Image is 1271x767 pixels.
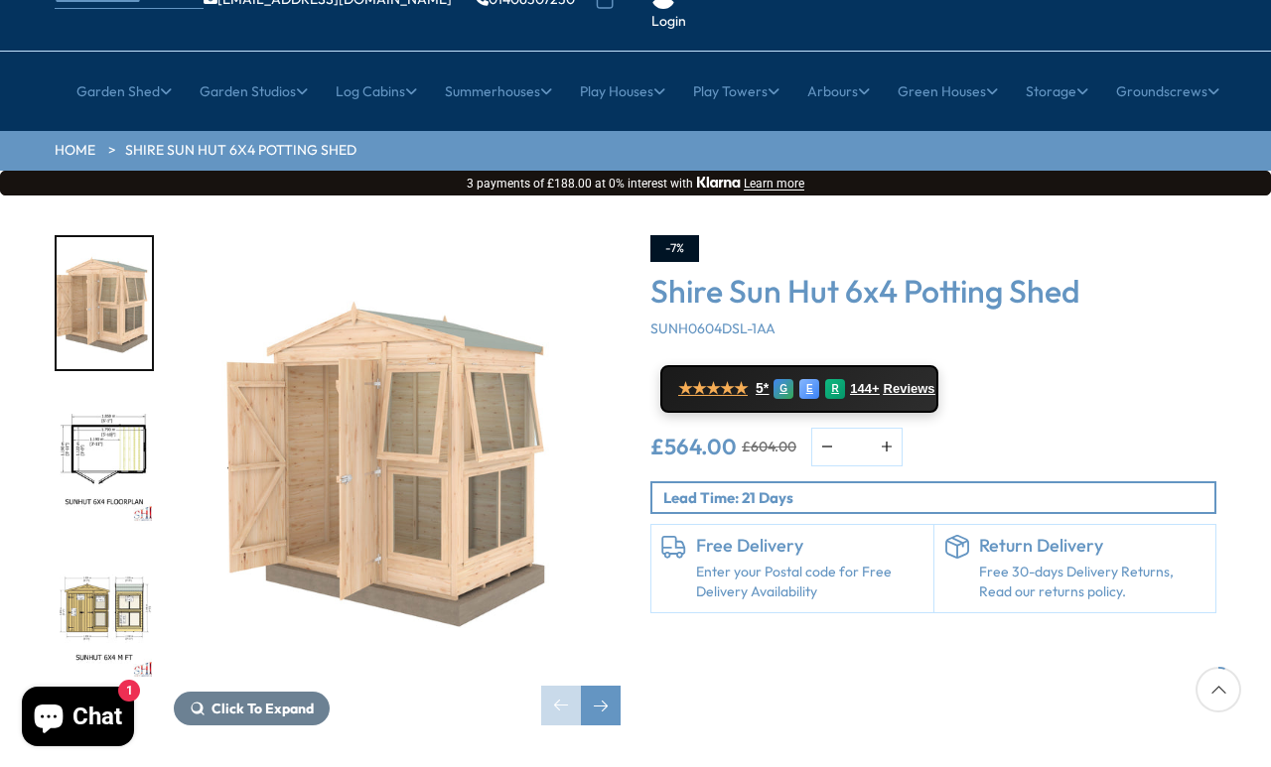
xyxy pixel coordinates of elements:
[1026,66,1088,116] a: Storage
[174,235,621,682] img: Shire Sun Hut 6x4 Potting Shed - Best Shed
[1116,66,1219,116] a: Groundscrews
[16,687,140,751] inbox-online-store-chat: Shopify online store chat
[660,365,938,413] a: ★★★★★ 5* G E R 144+ Reviews
[580,66,665,116] a: Play Houses
[57,393,152,525] img: Sunhut6x4FLOORPLAN_016f0f15-a55d-4ab6-98e2-a9414e811e92_200x200.jpg
[807,66,870,116] a: Arbours
[850,381,879,397] span: 144+
[979,535,1206,557] h6: Return Delivery
[650,272,1216,310] h3: Shire Sun Hut 6x4 Potting Shed
[57,548,152,680] img: Sunhut6x4MFT_cdd04e5e-8a77-4afe-8d12-8276e6694a2c_200x200.jpg
[174,692,330,725] button: Click To Expand
[200,66,308,116] a: Garden Studios
[696,563,923,601] a: Enter your Postal code for Free Delivery Availability
[541,686,581,725] div: Previous slide
[650,436,737,457] ins: £564.00
[898,66,998,116] a: Green Houses
[581,686,621,725] div: Next slide
[742,440,796,453] del: £604.00
[76,66,172,116] a: Garden Shed
[825,379,845,399] div: R
[445,66,552,116] a: Summerhouses
[774,379,793,399] div: G
[55,546,154,682] div: 3 / 12
[799,379,819,399] div: E
[336,66,417,116] a: Log Cabins
[678,379,748,398] span: ★★★★★
[55,141,95,161] a: HOME
[650,235,699,262] div: -7%
[696,535,923,557] h6: Free Delivery
[55,235,154,371] div: 1 / 12
[651,12,686,32] a: Login
[174,235,621,725] div: 1 / 12
[212,700,314,717] span: Click To Expand
[125,141,356,161] a: Shire Sun Hut 6x4 Potting Shed
[663,487,1214,508] p: Lead Time: 21 Days
[55,391,154,527] div: 2 / 12
[979,563,1206,601] p: Free 30-days Delivery Returns, Read our returns policy.
[693,66,779,116] a: Play Towers
[884,381,935,397] span: Reviews
[57,237,152,369] img: Sunhut6Gx4RenderWhite3_a3978c5c-67b3-4815-89c6-1a2014b4dd81_200x200.jpg
[650,320,776,337] span: SUNH0604DSL-1AA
